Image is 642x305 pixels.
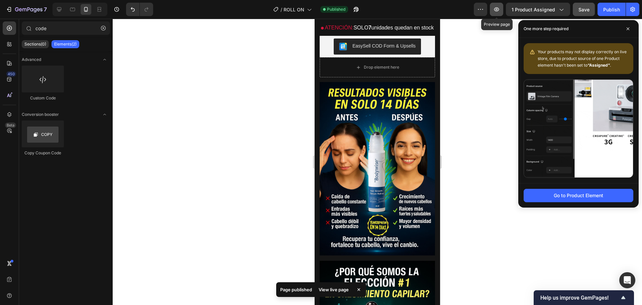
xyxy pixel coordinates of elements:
[573,3,595,16] button: Save
[619,272,635,288] div: Open Intercom Messenger
[6,71,16,77] div: 450
[281,6,282,13] span: /
[315,19,440,305] iframe: Design area
[3,3,50,16] button: 7
[524,189,633,202] button: Go to Product Element
[5,123,16,128] div: Beta
[44,5,47,13] p: 7
[578,7,590,12] span: Save
[284,6,304,13] span: ROLL ON
[327,6,345,12] span: Published
[554,192,603,199] div: Go to Product Element
[99,54,110,65] span: Toggle open
[22,111,59,118] span: Conversion booster
[540,294,627,302] button: Show survey - Help us improve GemPages!
[506,3,570,16] button: 1 product assigned
[538,49,627,68] span: Your products may not display correctly on live store, due to product source of one Product eleme...
[598,3,626,16] button: Publish
[22,21,110,35] input: Search Sections & Elements
[24,42,46,47] p: Sections(0)
[54,42,77,47] p: Elements(2)
[587,63,610,68] b: “Assigned”
[540,295,619,301] span: Help us improve GemPages!
[22,150,64,156] div: Copy Coupon Code
[126,3,153,16] div: Undo/Redo
[315,285,353,294] div: View live page
[22,57,41,63] span: Advanced
[280,286,312,293] p: Page published
[22,95,64,101] div: Custom Code
[99,109,110,120] span: Toggle open
[603,6,620,13] div: Publish
[512,6,555,13] span: 1 product assigned
[524,25,568,32] p: One more step required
